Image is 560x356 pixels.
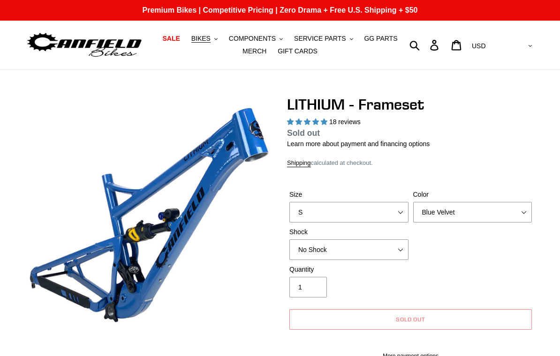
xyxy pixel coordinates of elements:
h1: LITHIUM - Frameset [287,96,534,113]
span: BIKES [191,35,211,43]
span: GIFT CARDS [278,47,318,55]
a: Shipping [287,159,311,167]
button: Sold out [289,309,532,330]
span: Sold out [287,128,320,138]
button: BIKES [187,32,222,45]
img: LITHIUM - Frameset [28,97,271,341]
img: Canfield Bikes [26,30,143,60]
a: SALE [158,32,184,45]
a: MERCH [238,45,271,58]
button: COMPONENTS [224,32,288,45]
a: Learn more about payment and financing options [287,140,430,148]
label: Shock [289,227,409,237]
span: GG PARTS [364,35,397,43]
span: COMPONENTS [229,35,276,43]
span: SALE [162,35,180,43]
span: SERVICE PARTS [294,35,346,43]
div: calculated at checkout. [287,158,534,168]
span: 5.00 stars [287,118,329,126]
span: 18 reviews [329,118,361,126]
a: GG PARTS [359,32,402,45]
label: Color [413,190,532,200]
span: MERCH [242,47,266,55]
label: Quantity [289,265,409,274]
span: Sold out [396,316,426,323]
label: Size [289,190,409,200]
button: SERVICE PARTS [289,32,357,45]
a: GIFT CARDS [273,45,322,58]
